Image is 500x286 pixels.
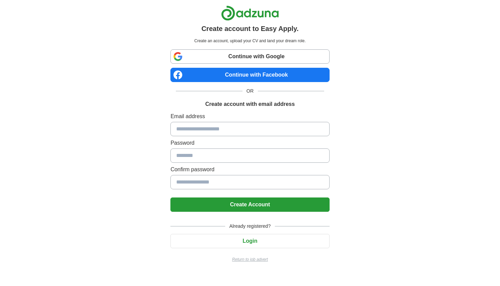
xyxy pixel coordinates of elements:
span: OR [243,88,258,95]
p: Create an account, upload your CV and land your dream role. [172,38,328,44]
img: Adzuna logo [221,5,279,21]
a: Return to job advert [170,256,329,263]
button: Create Account [170,197,329,212]
label: Email address [170,112,329,121]
label: Password [170,139,329,147]
a: Login [170,238,329,244]
h1: Create account with email address [205,100,295,108]
a: Continue with Facebook [170,68,329,82]
button: Login [170,234,329,248]
h1: Create account to Easy Apply. [201,23,299,34]
span: Already registered? [225,223,274,230]
a: Continue with Google [170,49,329,64]
label: Confirm password [170,165,329,174]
